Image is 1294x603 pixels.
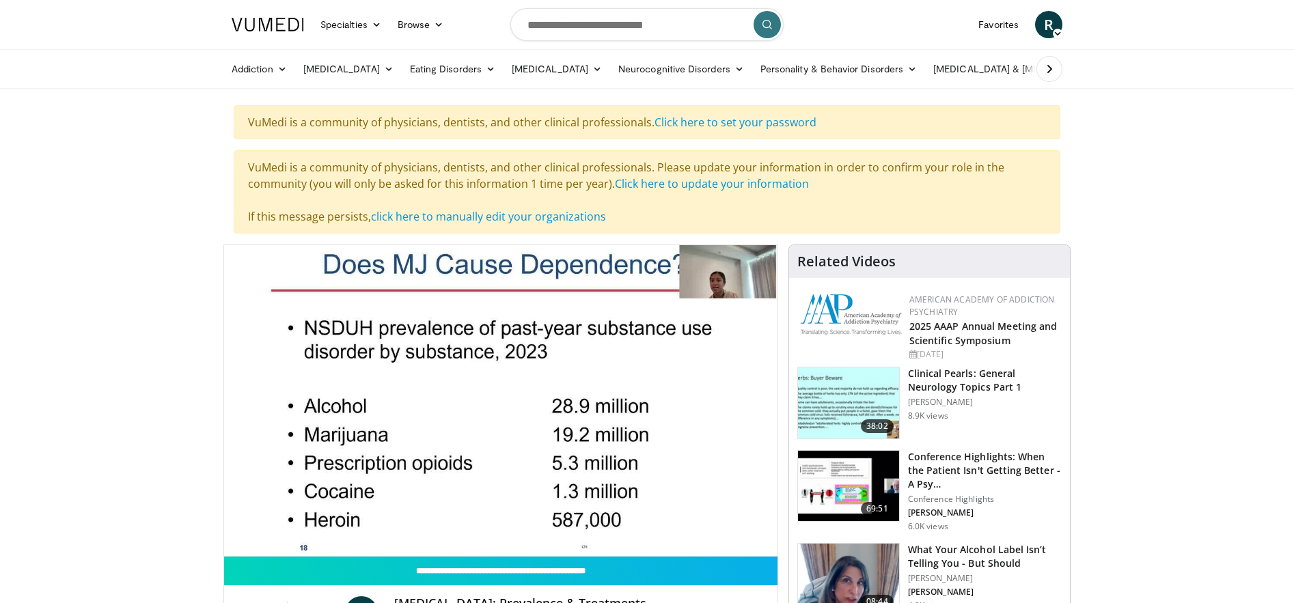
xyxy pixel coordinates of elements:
div: [DATE] [909,348,1059,361]
a: 38:02 Clinical Pearls: General Neurology Topics Part 1 [PERSON_NAME] 8.9K views [797,367,1062,439]
div: VuMedi is a community of physicians, dentists, and other clinical professionals. Please update yo... [234,150,1060,234]
p: Conference Highlights [908,494,1062,505]
a: Specialties [312,11,389,38]
a: [MEDICAL_DATA] & [MEDICAL_DATA] [925,55,1120,83]
video-js: Video Player [224,245,777,557]
p: 8.9K views [908,410,948,421]
input: Search topics, interventions [510,8,784,41]
a: American Academy of Addiction Psychiatry [909,294,1055,318]
a: Favorites [970,11,1027,38]
p: [PERSON_NAME] [908,397,1062,408]
h4: Related Videos [797,253,896,270]
a: [MEDICAL_DATA] [504,55,610,83]
a: Browse [389,11,452,38]
span: 69:51 [861,502,894,516]
img: f7c290de-70ae-47e0-9ae1-04035161c232.png.150x105_q85_autocrop_double_scale_upscale_version-0.2.png [800,294,903,335]
a: Addiction [223,55,295,83]
a: Neurocognitive Disorders [610,55,752,83]
div: VuMedi is a community of physicians, dentists, and other clinical professionals. [234,105,1060,139]
p: 6.0K views [908,521,948,532]
h3: Clinical Pearls: General Neurology Topics Part 1 [908,367,1062,394]
a: Click here to update your information [615,176,809,191]
img: 4362ec9e-0993-4580-bfd4-8e18d57e1d49.150x105_q85_crop-smart_upscale.jpg [798,451,899,522]
a: click here to manually edit your organizations [371,209,606,224]
p: [PERSON_NAME] [908,507,1062,518]
a: 2025 AAAP Annual Meeting and Scientific Symposium [909,320,1058,347]
p: [PERSON_NAME] [908,587,1062,598]
h3: What Your Alcohol Label Isn’t Telling You - But Should [908,543,1062,570]
img: VuMedi Logo [232,18,304,31]
a: [MEDICAL_DATA] [295,55,402,83]
h3: Conference Highlights: When the Patient Isn't Getting Better - A Psy… [908,450,1062,491]
a: Personality & Behavior Disorders [752,55,925,83]
a: R [1035,11,1062,38]
a: Click here to set your password [655,115,816,130]
a: Eating Disorders [402,55,504,83]
p: [PERSON_NAME] [908,573,1062,584]
a: 69:51 Conference Highlights: When the Patient Isn't Getting Better - A Psy… Conference Highlights... [797,450,1062,532]
img: 91ec4e47-6cc3-4d45-a77d-be3eb23d61cb.150x105_q85_crop-smart_upscale.jpg [798,367,899,438]
span: 38:02 [861,419,894,433]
